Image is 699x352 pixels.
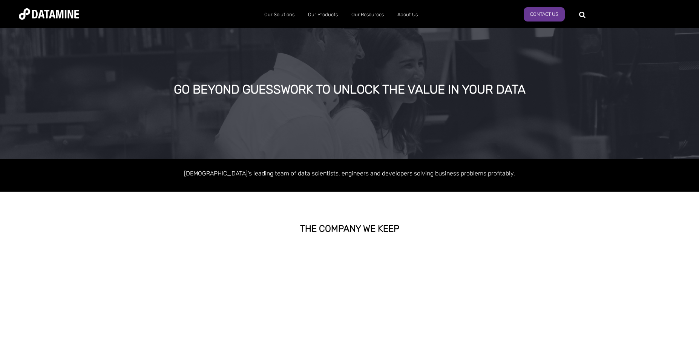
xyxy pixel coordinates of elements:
[391,5,425,25] a: About Us
[301,5,345,25] a: Our Products
[524,7,565,22] a: Contact us
[345,5,391,25] a: Our Resources
[258,5,301,25] a: Our Solutions
[19,8,79,20] img: Datamine
[300,223,399,234] strong: THE COMPANY WE KEEP
[135,168,564,178] p: [DEMOGRAPHIC_DATA]'s leading team of data scientists, engineers and developers solving business p...
[80,83,619,97] div: GO BEYOND GUESSWORK TO UNLOCK THE VALUE IN YOUR DATA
